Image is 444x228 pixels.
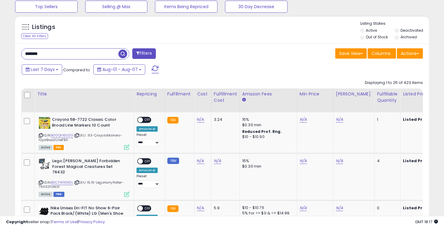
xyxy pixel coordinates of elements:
a: N/A [300,158,307,164]
div: $0.30 min [242,164,292,169]
span: OFF [143,159,153,164]
span: All listings currently available for purchase on Amazon [39,145,53,150]
div: Amazon AI [137,126,158,132]
span: OFF [143,117,153,123]
div: 0 [377,205,396,211]
span: | SKU: .93-CrayolaMarkers-10pkBroadLineFBA [39,133,122,142]
b: Nike Unisex Dri-FIT No Show 6-Pair Pack Black/(White) LG (Men's Shoe 8-12, Women's Shoe 10-13). [50,205,124,224]
a: Terms of Use [52,219,77,225]
div: Repricing [137,91,162,97]
span: Last 7 Days [31,66,55,72]
div: $10 - $10.76 [242,205,292,210]
div: 3.24 [214,117,235,122]
div: $10 - $10.90 [242,134,292,140]
button: 30 Day Decrease [225,1,288,13]
div: Preset: [137,133,160,146]
small: FBA [167,205,179,212]
div: Clear All Filters [21,33,48,39]
button: Aug-01 - Aug-07 [93,64,145,75]
div: Preset: [137,174,160,188]
div: 15% [242,158,292,164]
a: N/A [336,205,343,211]
div: 4 [377,158,396,164]
div: 1 [377,117,396,122]
b: Listed Price: [403,205,430,211]
div: Fulfillment [167,91,192,97]
div: Min Price [300,91,331,97]
span: OFF [143,206,153,211]
img: 51MsPkUZNFL._SL40_.jpg [39,117,50,129]
a: N/A [197,205,204,211]
label: Out of Stock [366,34,388,40]
a: N/A [300,117,307,123]
div: 15% [242,117,292,122]
button: Columns [368,48,396,59]
b: Listed Price: [403,117,430,122]
a: N/A [197,117,204,123]
label: Active [366,28,377,33]
a: Privacy Policy [78,219,105,225]
div: Title [37,91,131,97]
button: Last 7 Days [22,64,62,75]
label: Archived [401,34,417,40]
div: $0.30 min [242,122,292,128]
span: 2025-08-15 18:17 GMT [415,219,438,225]
button: Top Sellers [15,1,78,13]
div: Cost [197,91,209,97]
button: Items Being Repriced [155,1,217,13]
small: FBA [167,117,179,124]
a: N/A [214,158,221,164]
div: 5.9 [214,205,235,211]
button: Save View [335,48,367,59]
a: B00QFXEGZG [51,133,73,138]
b: Lego [PERSON_NAME] Forbidden Forest Magical Creatures Set 76432 [52,158,126,177]
span: | SKU: 16.15-LegoHarryPotter-76432Forest [39,180,124,189]
div: Amazon AI [137,168,158,173]
button: Filters [132,48,156,59]
a: B0CFW16NDL [51,180,73,185]
span: All listings currently available for purchase on Amazon [39,192,53,197]
span: Columns [372,50,391,56]
span: FBA [53,145,64,150]
img: 51XnUHAJMHL._SL40_.jpg [39,158,51,170]
label: Deactivated [401,28,423,33]
div: Amazon Fees [242,91,294,97]
div: Fulfillment Cost [214,91,237,104]
div: [PERSON_NAME] [336,91,372,97]
div: Displaying 1 to 25 of 423 items [365,80,423,86]
div: seller snap | | [6,219,105,225]
span: Compared to: [63,67,91,73]
p: Listing States: [360,21,429,27]
img: 41Icpuj9XcL._SL40_.jpg [39,205,49,217]
button: Selling @ Max [85,1,148,13]
small: FBM [167,158,179,164]
a: N/A [300,205,307,211]
b: Crayola 58-7722 Classic Color Broad Line Markers 10 Count [52,117,125,130]
a: N/A [197,158,204,164]
button: Actions [397,48,423,59]
h5: Listings [32,23,55,31]
a: N/A [336,158,343,164]
div: ASIN: [39,158,129,196]
div: ASIN: [39,117,129,149]
b: Listed Price: [403,158,430,164]
div: Fulfillable Quantity [377,91,398,104]
a: N/A [336,117,343,123]
span: Aug-01 - Aug-07 [102,66,138,72]
small: Amazon Fees. [242,97,246,103]
span: FBM [53,192,64,197]
b: Reduced Prof. Rng. [242,129,282,134]
strong: Copyright [6,219,28,225]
